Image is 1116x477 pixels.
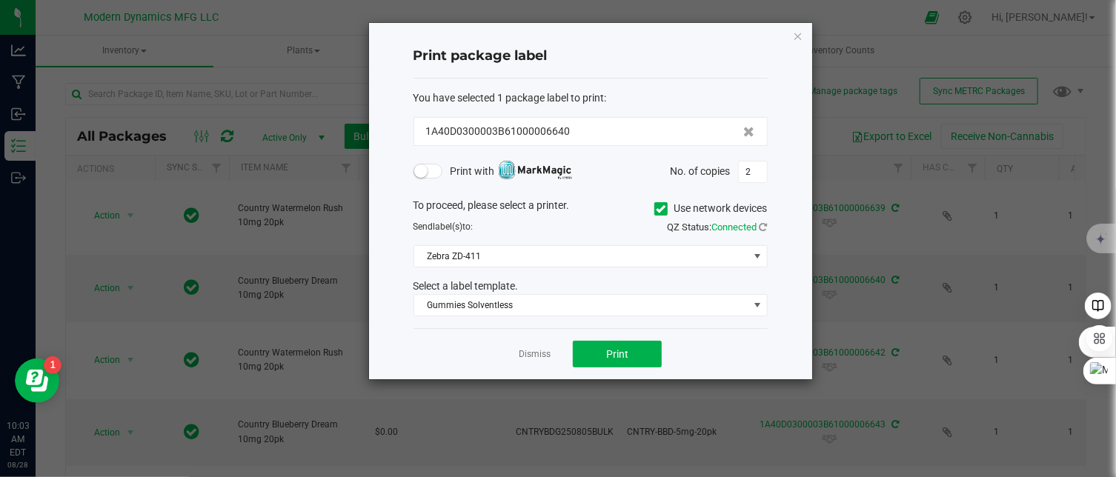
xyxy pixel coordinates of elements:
[15,358,59,403] iframe: Resource center
[413,221,474,232] span: Send to:
[414,295,748,316] span: Gummies Solventless
[413,92,605,104] span: You have selected 1 package label to print
[668,221,768,233] span: QZ Status:
[712,221,757,233] span: Connected
[573,341,662,367] button: Print
[402,278,779,294] div: Select a label template.
[44,356,62,374] iframe: Resource center unread badge
[671,164,731,176] span: No. of copies
[519,348,551,361] a: Dismiss
[413,90,768,106] div: :
[654,201,768,216] label: Use network devices
[606,348,628,360] span: Print
[498,161,572,179] img: mark_magic_cybra.png
[434,221,463,232] span: label(s)
[413,47,768,66] h4: Print package label
[414,246,748,267] span: Zebra ZD-411
[426,124,571,139] span: 1A40D0300003B61000006640
[450,162,572,181] span: Print with
[402,198,779,220] div: To proceed, please select a printer.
